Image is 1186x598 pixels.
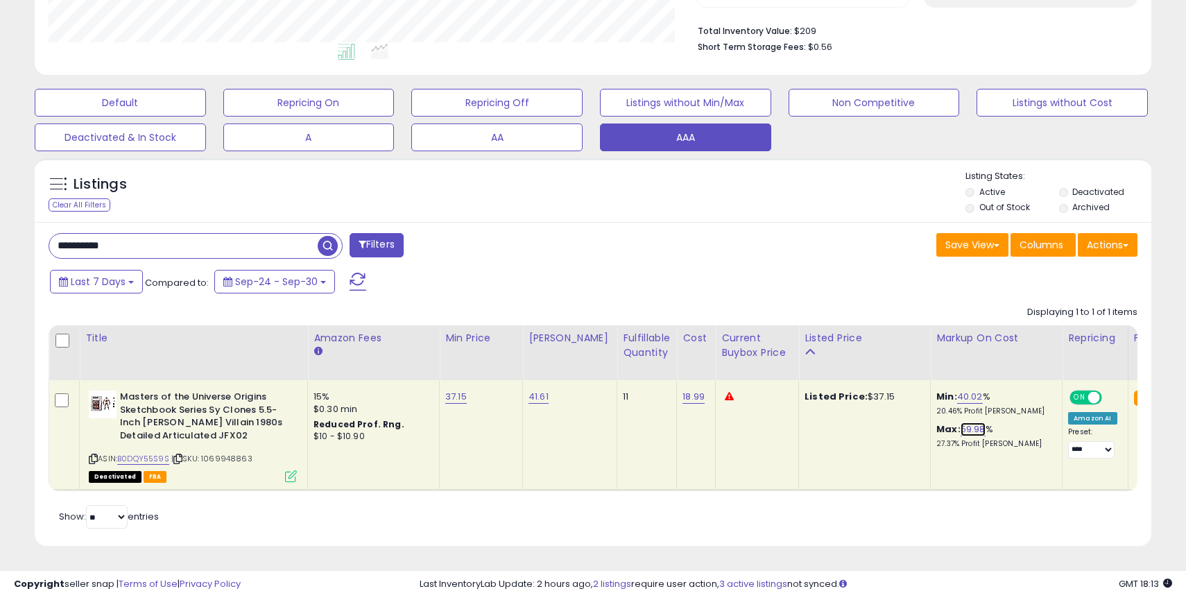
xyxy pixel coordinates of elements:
button: Sep-24 - Sep-30 [214,270,335,293]
label: Deactivated [1072,186,1124,198]
button: A [223,123,395,151]
span: Last 7 Days [71,275,126,289]
div: Cost [682,331,710,345]
div: Markup on Cost [936,331,1056,345]
button: Filters [350,233,404,257]
div: Amazon Fees [313,331,433,345]
a: 2 listings [593,577,631,590]
div: Repricing [1068,331,1121,345]
a: 40.02 [957,390,983,404]
span: 2025-10-8 18:13 GMT [1119,577,1172,590]
div: 15% [313,391,429,403]
div: Clear All Filters [49,198,110,212]
button: Listings without Cost [977,89,1148,117]
div: $10 - $10.90 [313,431,429,443]
a: Privacy Policy [180,577,241,590]
div: Min Price [445,331,517,345]
a: B0DQY55S9S [117,453,169,465]
p: 27.37% Profit [PERSON_NAME] [936,439,1051,449]
small: FBA [1134,391,1160,406]
div: seller snap | | [14,578,241,591]
div: $0.30 min [313,403,429,416]
div: Displaying 1 to 1 of 1 items [1027,306,1137,319]
div: % [936,423,1051,449]
b: Reduced Prof. Rng. [313,418,404,430]
button: Deactivated & In Stock [35,123,206,151]
span: $0.56 [808,40,832,53]
button: Save View [936,233,1008,257]
button: Actions [1078,233,1137,257]
small: Amazon Fees. [313,345,322,358]
p: Listing States: [965,170,1151,183]
h5: Listings [74,175,127,194]
button: AA [411,123,583,151]
span: All listings that are unavailable for purchase on Amazon for any reason other than out-of-stock [89,471,141,483]
li: $209 [698,22,1127,38]
div: ASIN: [89,391,297,481]
span: Columns [1020,238,1063,252]
p: 20.46% Profit [PERSON_NAME] [936,407,1051,416]
div: Title [85,331,302,345]
div: Current Buybox Price [721,331,793,360]
label: Archived [1072,201,1110,213]
span: OFF [1100,392,1122,404]
span: Compared to: [145,276,209,289]
strong: Copyright [14,577,65,590]
button: AAA [600,123,771,151]
div: [PERSON_NAME] [528,331,611,345]
a: 37.15 [445,390,467,404]
div: Amazon AI [1068,412,1117,425]
span: FBA [144,471,167,483]
label: Active [979,186,1005,198]
a: 18.99 [682,390,705,404]
b: Max: [936,422,961,436]
span: Sep-24 - Sep-30 [235,275,318,289]
div: 11 [623,391,666,403]
div: Last InventoryLab Update: 2 hours ago, require user action, not synced. [420,578,1173,591]
div: Fulfillable Quantity [623,331,671,360]
span: | SKU: 1069948863 [171,453,252,464]
div: Preset: [1068,427,1117,459]
th: The percentage added to the cost of goods (COGS) that forms the calculator for Min & Max prices. [931,325,1063,380]
div: Listed Price [805,331,925,345]
b: Total Inventory Value: [698,25,792,37]
b: Listed Price: [805,390,868,403]
button: Columns [1011,233,1076,257]
span: ON [1071,392,1088,404]
a: 59.98 [961,422,986,436]
label: Out of Stock [979,201,1030,213]
b: Masters of the Universe Origins Sketchbook Series Sy Clones 5.5-Inch [PERSON_NAME] Villain 1980s ... [120,391,289,445]
button: Listings without Min/Max [600,89,771,117]
button: Non Competitive [789,89,960,117]
a: 41.61 [528,390,549,404]
button: Repricing On [223,89,395,117]
a: 3 active listings [719,577,787,590]
div: % [936,391,1051,416]
img: 41ZGVsCZS6L._SL40_.jpg [89,391,117,418]
span: Show: entries [59,510,159,523]
a: Terms of Use [119,577,178,590]
div: $37.15 [805,391,920,403]
button: Default [35,89,206,117]
button: Repricing Off [411,89,583,117]
button: Last 7 Days [50,270,143,293]
b: Min: [936,390,957,403]
b: Short Term Storage Fees: [698,41,806,53]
